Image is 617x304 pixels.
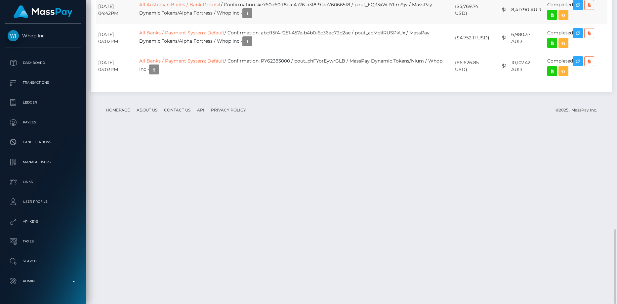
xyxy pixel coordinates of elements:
[8,30,19,41] img: Whop Inc
[509,52,545,80] td: 10,107.42 AUD
[8,117,78,127] p: Payees
[8,78,78,88] p: Transactions
[545,52,607,80] td: Completed
[96,24,137,52] td: [DATE] 03:02PM
[5,55,81,71] a: Dashboard
[492,52,509,80] td: $1
[545,24,607,52] td: Completed
[8,217,78,227] p: API Keys
[5,253,81,270] a: Search
[8,197,78,207] p: User Profile
[5,74,81,91] a: Transactions
[137,24,453,52] td: / Confirmation: abcff5f4-f251-457e-b4b0-6c36ac79d2ae / pout_acMdiIRUSPkUx / MassPay Dynamic Token...
[103,105,133,115] a: Homepage
[5,154,81,170] a: Manage Users
[509,24,545,52] td: 6,980.37 AUD
[555,107,602,114] div: © 2025 , MassPay Inc.
[8,157,78,167] p: Manage Users
[8,137,78,147] p: Cancellations
[5,273,81,289] a: Admin
[139,2,221,8] a: All Australian Banks / Bank Deposit
[161,105,193,115] a: Contact Us
[5,114,81,131] a: Payees
[139,58,225,64] a: All Banks / Payment System: Default
[5,94,81,111] a: Ledger
[5,33,81,39] span: Whop Inc
[5,213,81,230] a: API Keys
[8,256,78,266] p: Search
[453,52,492,80] td: ($6,626.85 USD)
[5,174,81,190] a: Links
[96,52,137,80] td: [DATE] 03:03PM
[492,24,509,52] td: $1
[8,98,78,108] p: Ledger
[208,105,249,115] a: Privacy Policy
[453,24,492,52] td: ($4,752.11 USD)
[5,233,81,250] a: Taxes
[8,276,78,286] p: Admin
[8,58,78,68] p: Dashboard
[134,105,160,115] a: About Us
[8,177,78,187] p: Links
[14,5,72,18] img: MassPay Logo
[5,134,81,151] a: Cancellations
[5,194,81,210] a: User Profile
[137,52,453,80] td: / Confirmation: PY62383000 / pout_chFYorEywrGLB / MassPay Dynamic Tokens/Nium / Whop Inc -
[194,105,207,115] a: API
[8,237,78,246] p: Taxes
[139,30,225,36] a: All Banks / Payment System: Default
